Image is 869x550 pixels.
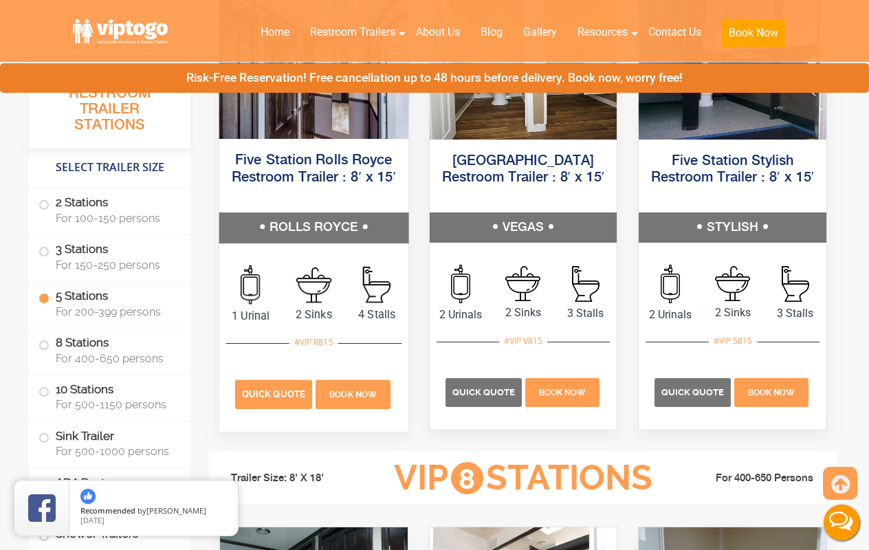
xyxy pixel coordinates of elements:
[709,332,757,350] div: #VIP S815
[296,267,332,302] img: an icon of sink
[329,389,377,399] span: Book Now
[639,307,701,323] span: 2 Urinals
[499,332,547,350] div: #VIP V815
[56,398,174,411] span: For 500-1150 persons
[146,505,206,516] span: [PERSON_NAME]
[661,265,680,303] img: an icon of urinal
[445,385,524,398] a: Quick Quote
[661,387,724,397] span: Quick Quote
[80,505,135,516] span: Recommended
[28,494,56,522] img: Review Rating
[651,154,814,185] a: Five Station Stylish Restroom Trailer : 8′ x 15′
[554,305,617,322] span: 3 Stalls
[314,386,393,399] a: Book Now
[513,17,567,47] a: Gallery
[539,388,586,397] span: Book Now
[80,489,96,504] img: thumbs up icon
[451,462,483,494] span: 8
[523,385,601,398] a: Book Now
[219,458,373,499] li: Trailer Size: 8' X 18'
[442,154,605,185] a: [GEOGRAPHIC_DATA] Restroom Trailer : 8′ x 15′
[38,235,181,278] label: 3 Stations
[373,459,674,497] h3: VIP Stations
[654,385,733,398] a: Quick Quote
[56,212,174,225] span: For 100-150 persons
[235,386,314,399] a: Quick Quote
[282,306,345,322] span: 2 Sinks
[430,212,617,243] h5: VEGAS
[56,352,174,365] span: For 400-650 persons
[219,212,408,243] h5: ROLLS ROYCE
[470,17,513,47] a: Blog
[38,282,181,324] label: 5 Stations
[572,266,599,302] img: an icon of stall
[674,470,828,487] li: For 400-650 Persons
[56,258,174,272] span: For 150-250 persons
[505,266,540,301] img: an icon of sink
[722,19,785,47] button: Book Now
[406,17,470,47] a: About Us
[748,388,795,397] span: Book Now
[764,305,826,322] span: 3 Stalls
[289,333,338,351] div: #VIP R815
[80,507,227,516] span: by
[567,17,638,47] a: Resources
[638,17,712,47] a: Contact Us
[38,375,181,418] label: 10 Stations
[242,388,305,399] span: Quick Quote
[29,155,190,181] h4: Select Trailer Size
[56,305,174,318] span: For 200-399 persons
[80,515,104,525] span: [DATE]
[712,17,795,55] a: Book Now
[56,445,174,458] span: For 500-1000 persons
[38,468,181,515] label: ADA Restroom Trailers
[232,153,396,184] a: Five Station Rolls Royce Restroom Trailer : 8′ x 15′
[241,265,260,304] img: an icon of urinal
[38,421,181,464] label: Sink Trailer
[250,17,300,47] a: Home
[38,329,181,371] label: 8 Stations
[492,305,555,321] span: 2 Sinks
[300,17,406,47] a: Restroom Trailers
[451,265,470,303] img: an icon of urinal
[38,188,181,231] label: 2 Stations
[639,212,826,243] h5: STYLISH
[452,387,515,397] span: Quick Quote
[733,385,811,398] a: Book Now
[814,495,869,550] button: Live Chat
[345,306,408,322] span: 4 Stalls
[29,65,190,148] h3: All Portable Restroom Trailer Stations
[715,266,750,301] img: an icon of sink
[363,266,390,302] img: an icon of stall
[701,305,764,321] span: 2 Sinks
[430,307,492,323] span: 2 Urinals
[782,266,809,302] img: an icon of stall
[219,307,283,324] span: 1 Urinal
